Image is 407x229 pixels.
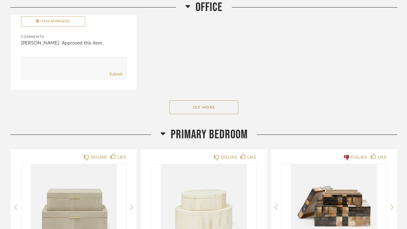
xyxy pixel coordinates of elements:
[21,33,126,40] div: Comments:
[40,20,70,23] span: Item Approved
[247,154,256,161] div: LIKE
[169,100,238,114] button: See More
[117,154,126,161] div: LIKE
[21,16,85,27] button: Item Approved
[91,154,107,161] div: DISLIKE
[21,40,126,47] div: [PERSON_NAME]: Approved this item.
[378,154,387,161] div: LIKE
[351,154,367,161] div: DISLIKE
[171,127,248,142] span: Primary Bedroom
[109,71,122,77] a: Submit
[221,154,237,161] div: DISLIKE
